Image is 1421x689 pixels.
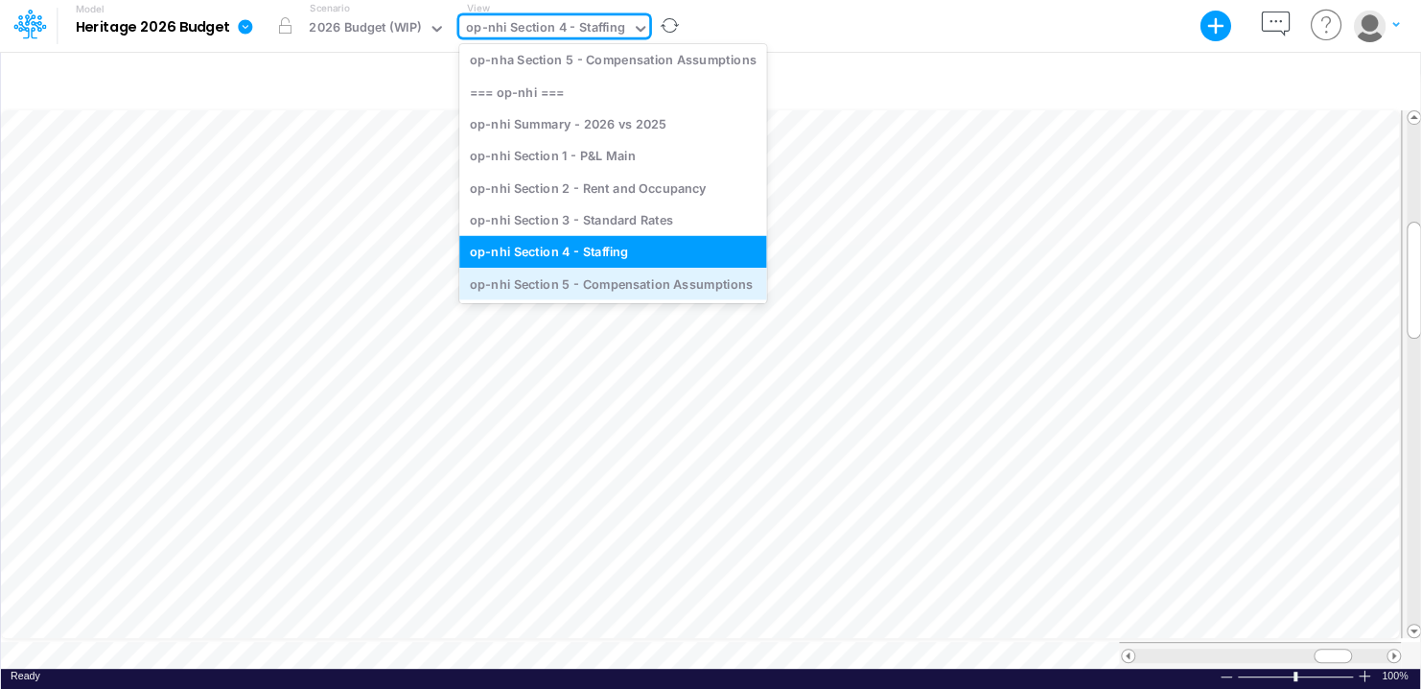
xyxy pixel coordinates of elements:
div: In Ready mode [11,669,40,683]
b: Heritage 2026 Budget [76,19,230,36]
div: === op-nhi === [459,76,766,107]
div: Zoom [1237,669,1357,683]
div: op-nhi Section 1 - P&L Main [459,140,766,172]
div: op-nhi Section 4 - Staffing [466,18,625,40]
div: op-nhi Section 3 - Standard Rates [459,203,766,235]
div: op-nhi Section 5 - Compensation Assumptions [459,268,766,299]
div: op-nhi Section 4 - Staffing [459,236,766,268]
div: op-nhi Section 2 - Rent and Occupancy [459,172,766,203]
label: Scenario [310,1,349,15]
div: Zoom [1293,672,1297,681]
div: Zoom level [1382,669,1410,683]
div: 2026 Budget (WIP) [309,18,421,40]
div: Zoom In [1357,669,1372,683]
div: op-nha Section 5 - Compensation Assumptions [459,43,766,75]
div: Zoom Out [1219,670,1234,684]
label: View [467,1,489,15]
div: op-nhi Summary - 2026 vs 2025 [459,107,766,139]
span: 100% [1382,669,1410,683]
label: Model [76,4,105,15]
span: Ready [11,670,40,681]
